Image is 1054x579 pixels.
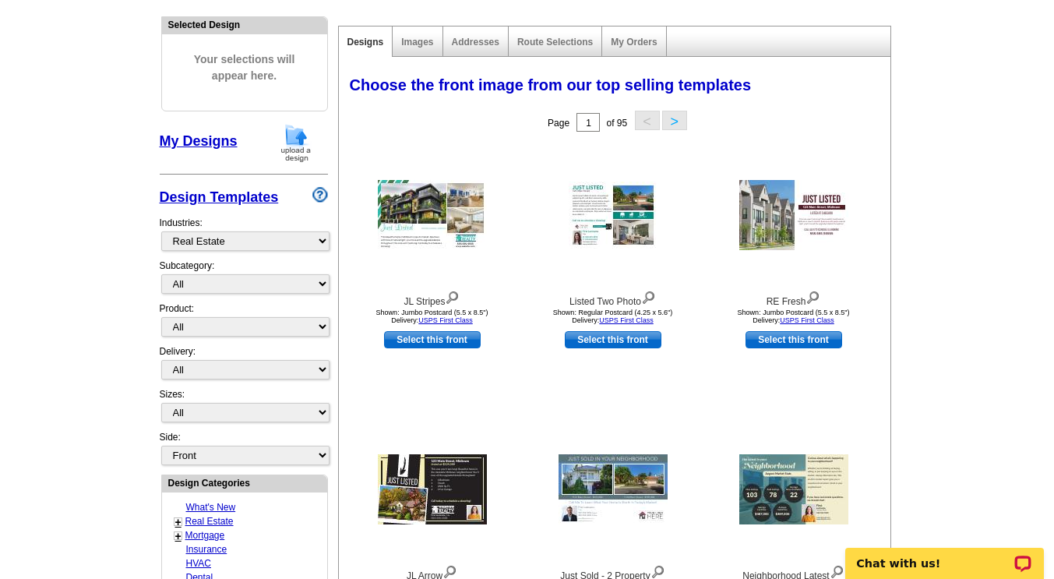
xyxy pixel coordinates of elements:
a: + [175,516,182,528]
a: HVAC [186,558,211,569]
a: Real Estate [185,516,234,527]
a: Route Selections [517,37,593,48]
a: + [175,530,182,542]
img: view design details [445,288,460,305]
img: upload-design [276,123,316,163]
img: JL Arrow [378,454,487,524]
div: Delivery: [160,344,328,387]
img: view design details [641,288,656,305]
img: Listed Two Photo [569,182,657,249]
button: > [662,111,687,130]
div: Selected Design [162,17,327,32]
img: view design details [442,562,457,579]
span: Your selections will appear here. [174,36,315,100]
div: Design Categories [162,475,327,490]
a: USPS First Class [418,316,473,324]
img: design-wizard-help-icon.png [312,187,328,203]
div: Product: [160,302,328,344]
a: use this design [565,331,661,348]
a: Addresses [452,37,499,48]
a: Images [401,37,433,48]
a: use this design [746,331,842,348]
div: Shown: Regular Postcard (4.25 x 5.6") Delivery: [527,309,699,324]
a: Insurance [186,544,227,555]
a: My Orders [611,37,657,48]
a: What's New [186,502,236,513]
a: Design Templates [160,189,279,205]
div: RE Fresh [708,288,880,309]
div: JL Stripes [347,288,518,309]
div: Shown: Jumbo Postcard (5.5 x 8.5") Delivery: [708,309,880,324]
button: < [635,111,660,130]
div: Shown: Jumbo Postcard (5.5 x 8.5") Delivery: [347,309,518,324]
img: view design details [650,562,665,579]
img: Neighborhood Latest [739,454,848,524]
a: USPS First Class [780,316,834,324]
div: Industries: [160,208,328,259]
img: Just Sold - 2 Property [559,454,668,524]
div: Side: [160,430,328,467]
span: Page [548,118,569,129]
img: JL Stripes [378,180,487,250]
img: view design details [805,288,820,305]
iframe: LiveChat chat widget [835,530,1054,579]
div: Sizes: [160,387,328,430]
span: Choose the front image from our top selling templates [350,76,752,94]
a: My Designs [160,133,238,149]
a: Mortgage [185,530,225,541]
a: Designs [347,37,384,48]
a: USPS First Class [599,316,654,324]
img: RE Fresh [739,180,848,250]
a: use this design [384,331,481,348]
div: Subcategory: [160,259,328,302]
img: view design details [830,562,844,579]
div: Listed Two Photo [527,288,699,309]
span: of 95 [606,118,627,129]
